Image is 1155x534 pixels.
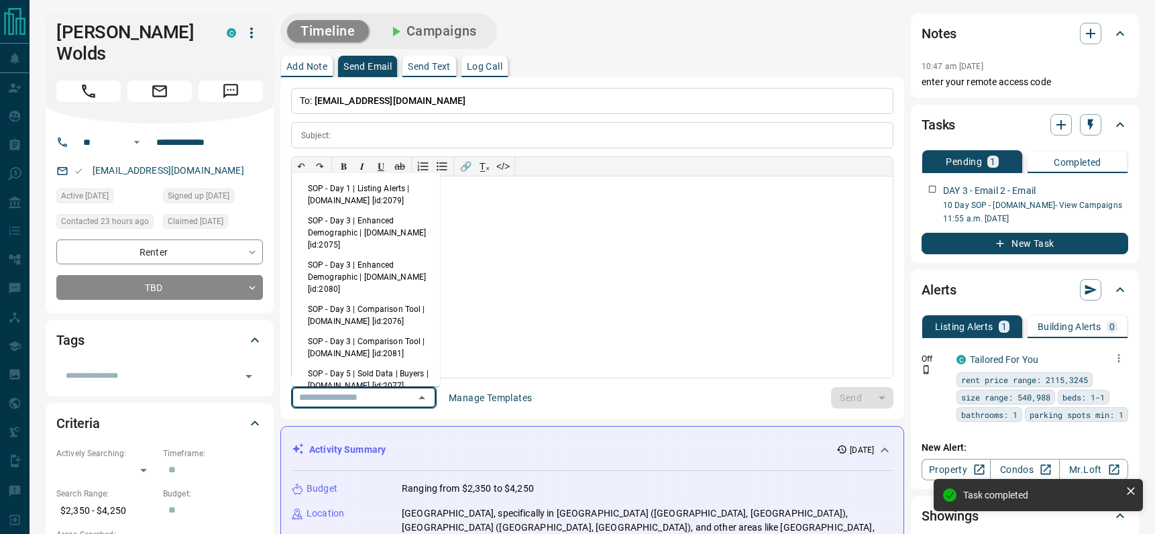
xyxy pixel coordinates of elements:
[301,129,331,142] p: Subject:
[922,23,956,44] h2: Notes
[970,354,1038,365] a: Tailored For You
[292,331,440,364] li: SOP - Day 3 | Comparison Tool | [DOMAIN_NAME] [id:2081]
[922,109,1128,141] div: Tasks
[227,28,236,38] div: condos.ca
[292,157,311,176] button: ↶
[1030,408,1123,421] span: parking spots min: 1
[1054,158,1101,167] p: Completed
[287,20,369,42] button: Timeline
[935,322,993,331] p: Listing Alerts
[163,189,263,207] div: Sun Aug 10 2025
[292,364,440,396] li: SOP - Day 5 | Sold Data | Buyers | [DOMAIN_NAME] [id:2077]
[922,441,1128,455] p: New Alert:
[311,157,329,176] button: ↷
[74,166,83,176] svg: Email Valid
[309,443,386,457] p: Activity Summary
[129,134,145,150] button: Open
[922,233,1128,254] button: New Task
[334,157,353,176] button: 𝐁
[922,505,979,527] h2: Showings
[943,213,1128,225] p: 11:55 a.m. [DATE]
[372,157,390,176] button: 𝐔
[990,459,1059,480] a: Condos
[1062,390,1105,404] span: beds: 1-1
[402,482,534,496] p: Ranging from $2,350 to $4,250
[441,387,540,409] button: Manage Templates
[850,444,874,456] p: [DATE]
[963,490,1120,500] div: Task completed
[56,500,156,522] p: $2,350 - $4,250
[56,21,207,64] h1: [PERSON_NAME] Wolds
[433,157,451,176] button: Bullet list
[1001,322,1007,331] p: 1
[56,488,156,500] p: Search Range:
[922,500,1128,532] div: Showings
[127,81,192,102] span: Email
[56,214,156,233] div: Tue Aug 12 2025
[922,75,1128,89] p: enter your remote access code
[307,506,344,521] p: Location
[343,62,392,71] p: Send Email
[990,157,995,166] p: 1
[922,114,955,136] h2: Tasks
[1059,459,1128,480] a: Mr.Loft
[467,62,502,71] p: Log Call
[394,161,405,172] s: ab
[378,161,384,172] span: 𝐔
[961,408,1018,421] span: bathrooms: 1
[1038,322,1101,331] p: Building Alerts
[56,239,263,264] div: Renter
[943,201,1122,210] a: 10 Day SOP - [DOMAIN_NAME]- View Campaigns
[286,62,327,71] p: Add Note
[922,17,1128,50] div: Notes
[922,62,983,71] p: 10:47 am [DATE]
[961,373,1088,386] span: rent price range: 2115,3245
[163,214,263,233] div: Sun Aug 10 2025
[199,81,263,102] span: Message
[239,367,258,386] button: Open
[168,189,229,203] span: Signed up [DATE]
[353,157,372,176] button: 𝑰
[61,189,109,203] span: Active [DATE]
[56,324,263,356] div: Tags
[414,157,433,176] button: Numbered list
[56,189,156,207] div: Sun Aug 10 2025
[56,329,84,351] h2: Tags
[475,157,494,176] button: T̲ₓ
[292,255,440,299] li: SOP - Day 3 | Enhanced Demographic | [DOMAIN_NAME] [id:2080]
[292,211,440,255] li: SOP - Day 3 | Enhanced Demographic | [DOMAIN_NAME] [id:2075]
[56,275,263,300] div: TBD
[292,299,440,331] li: SOP - Day 3 | Comparison Tool | [DOMAIN_NAME] [id:2076]
[922,365,931,374] svg: Push Notification Only
[315,95,466,106] span: [EMAIL_ADDRESS][DOMAIN_NAME]
[292,178,440,211] li: SOP - Day 1 | Listing Alerts | [DOMAIN_NAME] [id:2079]
[922,274,1128,306] div: Alerts
[922,459,991,480] a: Property
[922,279,956,301] h2: Alerts
[56,447,156,460] p: Actively Searching:
[956,355,966,364] div: condos.ca
[494,157,512,176] button: </>
[374,20,490,42] button: Campaigns
[56,413,100,434] h2: Criteria
[291,88,893,114] p: To:
[163,488,263,500] p: Budget:
[961,390,1050,404] span: size range: 540,988
[390,157,409,176] button: ab
[93,165,244,176] a: [EMAIL_ADDRESS][DOMAIN_NAME]
[412,388,431,407] button: Close
[922,353,948,365] p: Off
[1109,322,1115,331] p: 0
[946,157,982,166] p: Pending
[61,215,149,228] span: Contacted 23 hours ago
[408,62,451,71] p: Send Text
[831,387,893,409] div: split button
[307,482,337,496] p: Budget
[292,437,893,462] div: Activity Summary[DATE]
[56,407,263,439] div: Criteria
[943,184,1036,198] p: DAY 3 - Email 2 - Email
[163,447,263,460] p: Timeframe:
[168,215,223,228] span: Claimed [DATE]
[456,157,475,176] button: 🔗
[56,81,121,102] span: Call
